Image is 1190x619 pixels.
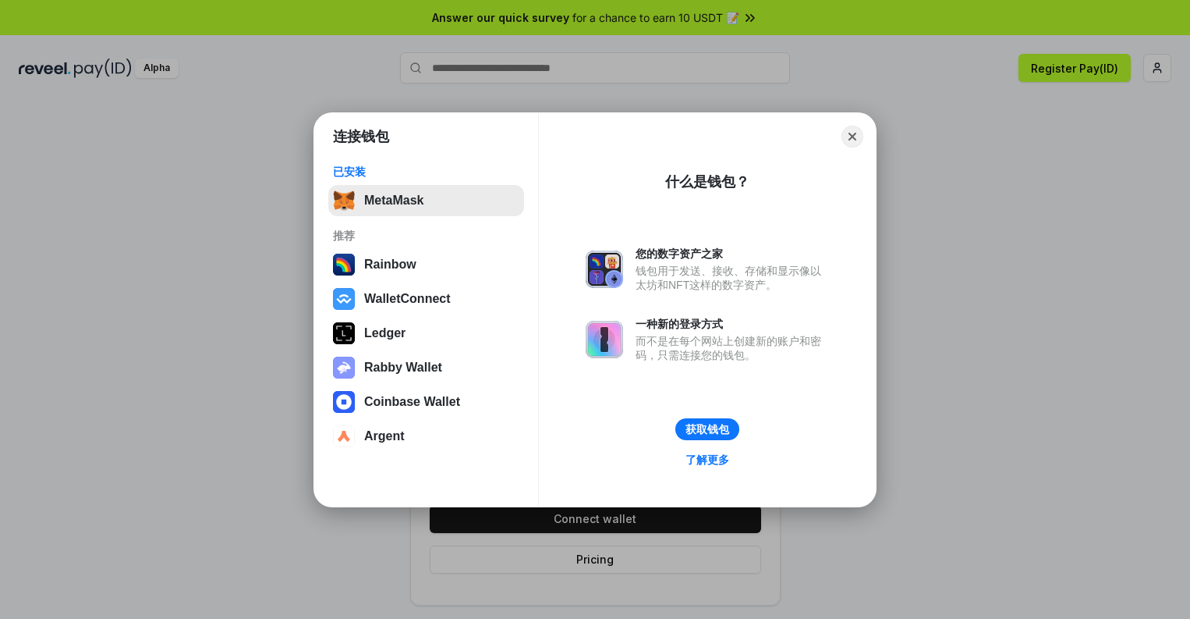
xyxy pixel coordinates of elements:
h1: 连接钱包 [333,127,389,146]
a: 了解更多 [676,450,738,470]
img: svg+xml,%3Csvg%20width%3D%22120%22%20height%3D%22120%22%20viewBox%3D%220%200%20120%20120%22%20fil... [333,254,355,276]
div: Rabby Wallet [364,361,442,375]
div: Ledger [364,326,406,340]
button: MetaMask [328,185,524,216]
div: 了解更多 [685,453,729,467]
button: Ledger [328,318,524,349]
button: 获取钱包 [675,418,739,440]
img: svg+xml,%3Csvg%20fill%3D%22none%22%20height%3D%2233%22%20viewBox%3D%220%200%2035%2033%22%20width%... [333,190,355,212]
img: svg+xml,%3Csvg%20width%3D%2228%22%20height%3D%2228%22%20viewBox%3D%220%200%2028%2028%22%20fill%3D... [333,425,355,447]
img: svg+xml,%3Csvg%20xmlns%3D%22http%3A%2F%2Fwww.w3.org%2F2000%2Fsvg%22%20fill%3D%22none%22%20viewBox... [333,357,355,379]
div: 您的数字资产之家 [636,247,829,261]
div: Argent [364,429,405,443]
div: WalletConnect [364,292,451,306]
div: 而不是在每个网站上创建新的账户和密码，只需连接您的钱包。 [636,334,829,362]
div: 钱包用于发送、接收、存储和显示像以太坊和NFT这样的数字资产。 [636,264,829,292]
img: svg+xml,%3Csvg%20xmlns%3D%22http%3A%2F%2Fwww.w3.org%2F2000%2Fsvg%22%20fill%3D%22none%22%20viewBox... [586,321,623,358]
button: WalletConnect [328,283,524,315]
img: svg+xml,%3Csvg%20width%3D%2228%22%20height%3D%2228%22%20viewBox%3D%220%200%2028%2028%22%20fill%3D... [333,391,355,413]
img: svg+xml,%3Csvg%20width%3D%2228%22%20height%3D%2228%22%20viewBox%3D%220%200%2028%2028%22%20fill%3D... [333,288,355,310]
button: Close [841,126,863,148]
button: Rainbow [328,249,524,280]
button: Rabby Wallet [328,352,524,383]
div: 什么是钱包？ [665,173,749,191]
button: Coinbase Wallet [328,386,524,418]
button: Argent [328,421,524,452]
div: 获取钱包 [685,422,729,436]
div: Rainbow [364,258,416,272]
div: 已安装 [333,165,519,179]
div: 推荐 [333,229,519,243]
div: Coinbase Wallet [364,395,460,409]
div: 一种新的登录方式 [636,317,829,331]
img: svg+xml,%3Csvg%20xmlns%3D%22http%3A%2F%2Fwww.w3.org%2F2000%2Fsvg%22%20width%3D%2228%22%20height%3... [333,322,355,344]
div: MetaMask [364,194,423,208]
img: svg+xml,%3Csvg%20xmlns%3D%22http%3A%2F%2Fwww.w3.org%2F2000%2Fsvg%22%20fill%3D%22none%22%20viewBox... [586,251,623,288]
